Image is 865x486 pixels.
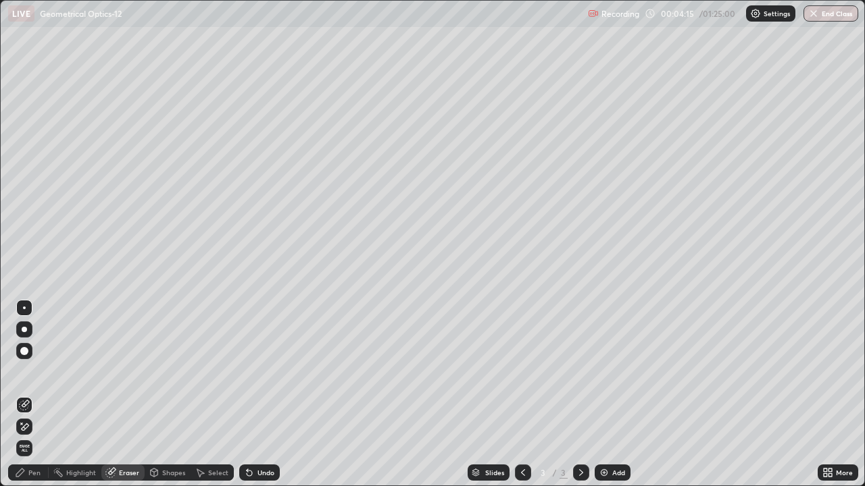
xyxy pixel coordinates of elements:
div: Undo [257,469,274,476]
p: LIVE [12,8,30,19]
img: recording.375f2c34.svg [588,8,599,19]
div: Shapes [162,469,185,476]
div: Eraser [119,469,139,476]
div: / [553,468,557,477]
div: 3 [560,466,568,479]
p: Recording [601,9,639,19]
img: end-class-cross [808,8,819,19]
span: Erase all [17,444,32,452]
img: add-slide-button [599,467,610,478]
div: Select [208,469,228,476]
p: Geometrical Optics-12 [40,8,122,19]
p: Settings [764,10,790,17]
img: class-settings-icons [750,8,761,19]
button: End Class [804,5,858,22]
div: 3 [537,468,550,477]
div: Add [612,469,625,476]
div: Highlight [66,469,96,476]
div: Slides [485,469,504,476]
div: More [836,469,853,476]
div: Pen [28,469,41,476]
